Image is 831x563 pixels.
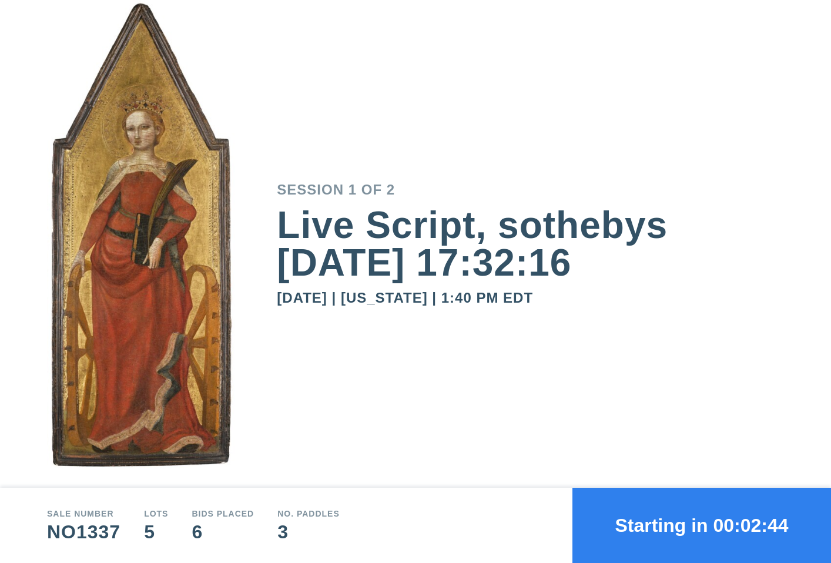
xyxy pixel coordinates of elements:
[277,510,340,518] div: No. Paddles
[192,510,254,518] div: Bids Placed
[277,291,784,305] div: [DATE] | [US_STATE] | 1:40 PM EDT
[47,510,120,518] div: Sale number
[47,522,120,541] div: NO1337
[277,522,340,541] div: 3
[277,206,784,281] div: Live Script, sothebys [DATE] 17:32:16
[144,522,168,541] div: 5
[47,21,235,512] img: small
[192,522,254,541] div: 6
[144,510,168,518] div: Lots
[572,488,831,563] button: Starting in 00:02:44
[277,183,784,197] div: Session 1 of 2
